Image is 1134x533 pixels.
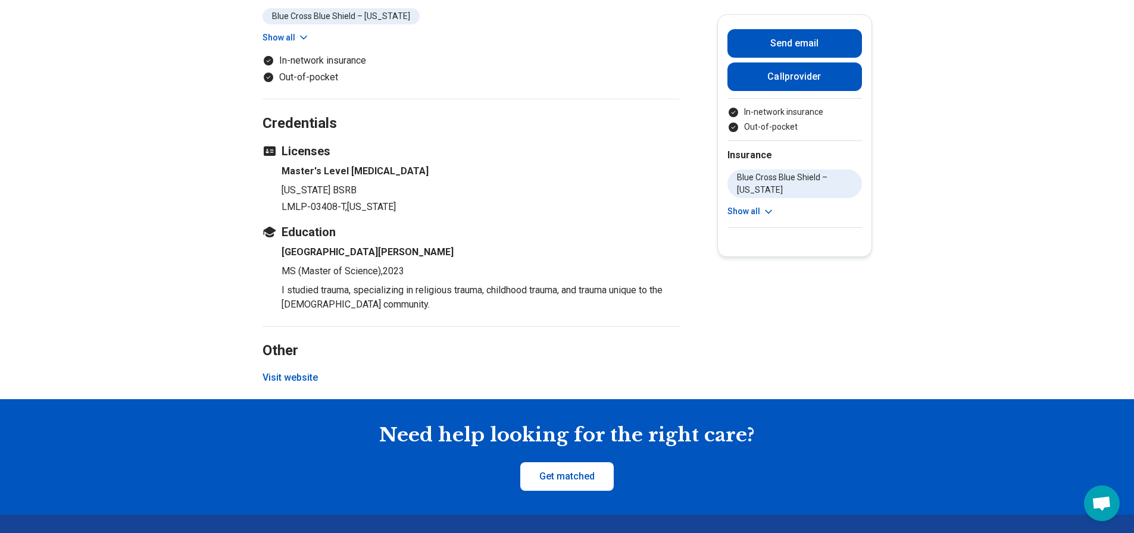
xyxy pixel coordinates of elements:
[263,143,679,159] h3: Licenses
[727,121,862,133] li: Out-of-pocket
[10,423,1124,448] h2: Need help looking for the right care?
[263,54,679,84] ul: Payment options
[282,264,679,278] p: MS (Master of Science) , 2023
[727,205,774,218] button: Show all
[727,106,862,133] ul: Payment options
[263,85,679,134] h2: Credentials
[263,70,679,84] li: Out-of-pocket
[263,32,310,44] button: Show all
[727,148,862,162] h2: Insurance
[282,200,679,214] p: LMLP-03408-T
[263,371,318,385] button: Visit website
[727,170,862,198] li: Blue Cross Blue Shield – [US_STATE]
[282,164,679,178] h4: Master's Level [MEDICAL_DATA]
[263,54,679,68] li: In-network insurance
[282,245,679,259] h4: [GEOGRAPHIC_DATA][PERSON_NAME]
[263,8,420,24] li: Blue Cross Blue Shield – [US_STATE]
[345,201,396,212] span: , [US_STATE]
[520,462,614,491] a: Get matched
[282,183,679,197] p: [US_STATE] BSRB
[263,224,679,240] h3: Education
[727,62,862,91] button: Callprovider
[1084,485,1120,521] a: Open chat
[727,29,862,58] button: Send email
[727,106,862,118] li: In-network insurance
[282,283,679,312] p: I studied trauma, specializing in religious trauma, childhood trauma, and trauma unique to the [D...
[263,312,679,361] h2: Other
